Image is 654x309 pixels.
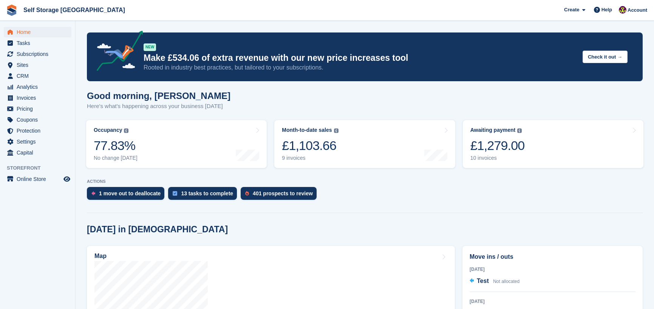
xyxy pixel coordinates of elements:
[87,102,230,111] p: Here's what's happening across your business [DATE]
[94,127,122,133] div: Occupancy
[245,191,249,196] img: prospect-51fa495bee0391a8d652442698ab0144808aea92771e9ea1ae160a38d050c398.svg
[4,49,71,59] a: menu
[17,174,62,184] span: Online Store
[470,266,635,273] div: [DATE]
[564,6,579,14] span: Create
[463,120,643,168] a: Awaiting payment £1,279.00 10 invoices
[17,82,62,92] span: Analytics
[477,278,489,284] span: Test
[17,27,62,37] span: Home
[470,138,525,153] div: £1,279.00
[17,104,62,114] span: Pricing
[274,120,455,168] a: Month-to-date sales £1,103.66 9 invoices
[470,298,635,305] div: [DATE]
[4,104,71,114] a: menu
[17,71,62,81] span: CRM
[90,31,143,74] img: price-adjustments-announcement-icon-8257ccfd72463d97f412b2fc003d46551f7dbcb40ab6d574587a9cd5c0d94...
[601,6,612,14] span: Help
[470,127,516,133] div: Awaiting payment
[517,128,522,133] img: icon-info-grey-7440780725fd019a000dd9b08b2336e03edf1995a4989e88bcd33f0948082b44.svg
[7,164,75,172] span: Storefront
[282,155,338,161] div: 9 invoices
[4,38,71,48] a: menu
[62,175,71,184] a: Preview store
[470,252,635,261] h2: Move ins / outs
[124,128,128,133] img: icon-info-grey-7440780725fd019a000dd9b08b2336e03edf1995a4989e88bcd33f0948082b44.svg
[91,191,95,196] img: move_outs_to_deallocate_icon-f764333ba52eb49d3ac5e1228854f67142a1ed5810a6f6cc68b1a99e826820c5.svg
[87,224,228,235] h2: [DATE] in [DEMOGRAPHIC_DATA]
[94,155,138,161] div: No change [DATE]
[282,138,338,153] div: £1,103.66
[6,5,17,16] img: stora-icon-8386f47178a22dfd0bd8f6a31ec36ba5ce8667c1dd55bd0f319d3a0aa187defe.svg
[17,38,62,48] span: Tasks
[17,147,62,158] span: Capital
[17,114,62,125] span: Coupons
[583,51,628,63] button: Check it out →
[4,71,71,81] a: menu
[173,191,177,196] img: task-75834270c22a3079a89374b754ae025e5fb1db73e45f91037f5363f120a921f8.svg
[17,93,62,103] span: Invoices
[17,125,62,136] span: Protection
[144,53,577,63] p: Make £534.06 of extra revenue with our new price increases tool
[282,127,332,133] div: Month-to-date sales
[470,277,519,286] a: Test Not allocated
[4,147,71,158] a: menu
[144,63,577,72] p: Rooted in industry best practices, but tailored to your subscriptions.
[4,27,71,37] a: menu
[628,6,647,14] span: Account
[17,49,62,59] span: Subscriptions
[241,187,320,204] a: 401 prospects to review
[4,174,71,184] a: menu
[17,60,62,70] span: Sites
[619,6,626,14] img: Nicholas Williams
[4,114,71,125] a: menu
[87,179,643,184] p: ACTIONS
[334,128,339,133] img: icon-info-grey-7440780725fd019a000dd9b08b2336e03edf1995a4989e88bcd33f0948082b44.svg
[94,138,138,153] div: 77.83%
[168,187,241,204] a: 13 tasks to complete
[4,136,71,147] a: menu
[4,60,71,70] a: menu
[94,253,107,260] h2: Map
[20,4,128,16] a: Self Storage [GEOGRAPHIC_DATA]
[181,190,233,196] div: 13 tasks to complete
[470,155,525,161] div: 10 invoices
[4,82,71,92] a: menu
[17,136,62,147] span: Settings
[253,190,313,196] div: 401 prospects to review
[86,120,267,168] a: Occupancy 77.83% No change [DATE]
[4,93,71,103] a: menu
[87,91,230,101] h1: Good morning, [PERSON_NAME]
[87,187,168,204] a: 1 move out to deallocate
[99,190,161,196] div: 1 move out to deallocate
[493,279,519,284] span: Not allocated
[144,43,156,51] div: NEW
[4,125,71,136] a: menu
